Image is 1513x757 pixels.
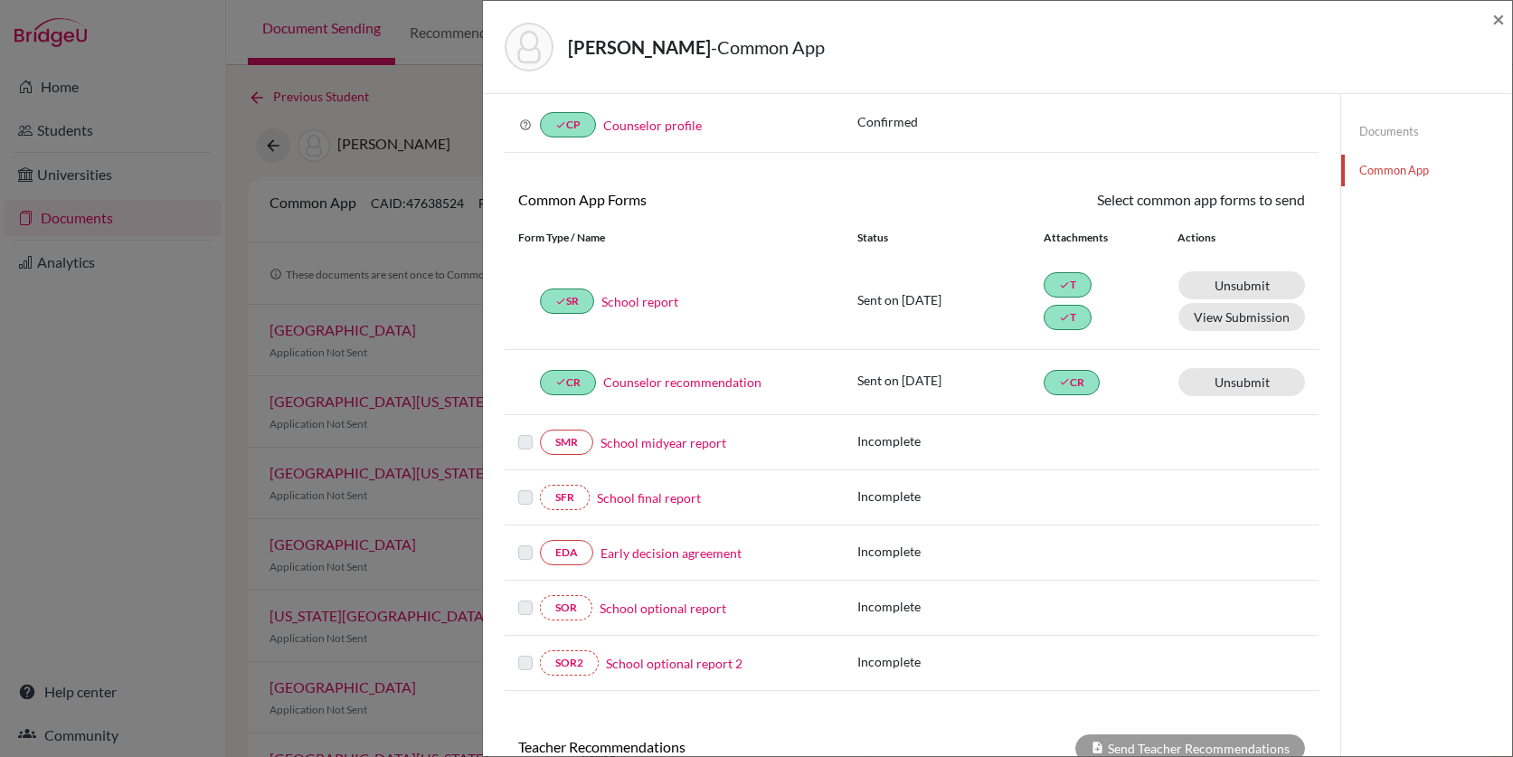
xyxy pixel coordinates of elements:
a: SMR [540,430,593,455]
i: done [555,296,566,307]
i: done [1059,312,1070,323]
p: Confirmed [857,112,1305,131]
a: doneT [1044,305,1092,330]
span: - Common App [711,36,825,58]
a: doneT [1044,272,1092,298]
span: × [1492,5,1505,32]
a: Counselor profile [603,118,702,133]
a: doneCR [1044,370,1100,395]
a: doneCP [540,112,596,137]
p: Incomplete [857,431,1044,450]
h6: Common App Forms [505,191,912,208]
strong: [PERSON_NAME] [568,36,711,58]
div: Form Type / Name [505,230,844,246]
a: doneSR [540,289,594,314]
a: Early decision agreement [600,544,742,563]
h6: Teacher Recommendations [505,738,912,755]
a: Unsubmit [1178,368,1305,396]
div: Select common app forms to send [912,189,1319,211]
p: Incomplete [857,652,1044,671]
p: Incomplete [857,597,1044,616]
a: School final report [597,488,701,507]
div: Attachments [1044,230,1156,246]
a: School optional report 2 [606,654,742,673]
div: Actions [1156,230,1268,246]
a: Unsubmit [1178,271,1305,299]
a: School report [601,292,678,311]
a: Documents [1341,116,1512,147]
i: done [1059,376,1070,387]
button: View Submission [1178,303,1305,331]
a: Common App [1341,155,1512,186]
a: SOR2 [540,650,599,676]
a: School midyear report [600,433,726,452]
div: Status [857,230,1044,246]
p: Sent on [DATE] [857,371,1044,390]
a: SFR [540,485,590,510]
a: Counselor recommendation [603,373,761,392]
a: SOR [540,595,592,620]
i: done [555,119,566,130]
p: Incomplete [857,487,1044,506]
p: Sent on [DATE] [857,290,1044,309]
a: EDA [540,540,593,565]
a: doneCR [540,370,596,395]
i: done [1059,279,1070,290]
i: done [555,376,566,387]
button: Close [1492,8,1505,30]
p: Incomplete [857,542,1044,561]
a: School optional report [600,599,726,618]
